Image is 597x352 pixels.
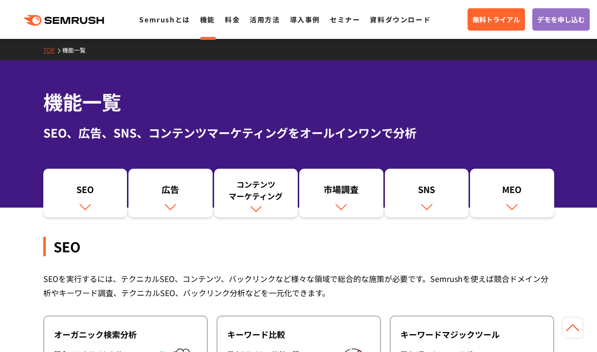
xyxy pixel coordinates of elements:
[200,15,215,24] a: 機能
[54,329,197,340] div: オーガニック検索分析
[475,183,549,200] div: MEO
[250,15,280,24] a: 活用方法
[43,237,554,256] div: SEO
[128,169,213,217] a: 広告
[468,8,525,31] a: 無料トライアル
[304,183,379,200] div: 市場調査
[299,169,383,217] a: 市場調査
[62,46,93,54] a: 機能一覧
[225,15,240,24] a: 料金
[290,15,320,24] a: 導入事例
[214,169,298,217] a: コンテンツマーケティング
[43,88,554,116] h1: 機能一覧
[43,169,127,217] a: SEO
[532,8,590,31] a: デモを申し込む
[139,15,190,24] a: Semrushとは
[470,169,554,217] a: MEO
[43,124,554,141] div: SEO、広告、SNS、コンテンツマーケティングをオールインワンで分析
[370,15,431,24] a: 資料ダウンロード
[385,169,469,217] a: SNS
[537,14,585,25] span: デモを申し込む
[390,183,464,200] div: SNS
[330,15,360,24] a: セミナー
[227,329,370,340] div: キーワード比較
[48,183,123,200] div: SEO
[133,183,208,200] div: 広告
[43,272,554,300] div: SEOを実行するには、テクニカルSEO、コンテンツ、バックリンクなど様々な領域で総合的な施策が必要です。Semrushを使えば競合ドメイン分析やキーワード調査、テクニカルSEO、バックリンク分析...
[43,46,62,54] a: TOP
[219,178,293,202] div: コンテンツ マーケティング
[400,329,543,340] div: キーワードマジックツール
[472,14,520,25] span: 無料トライアル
